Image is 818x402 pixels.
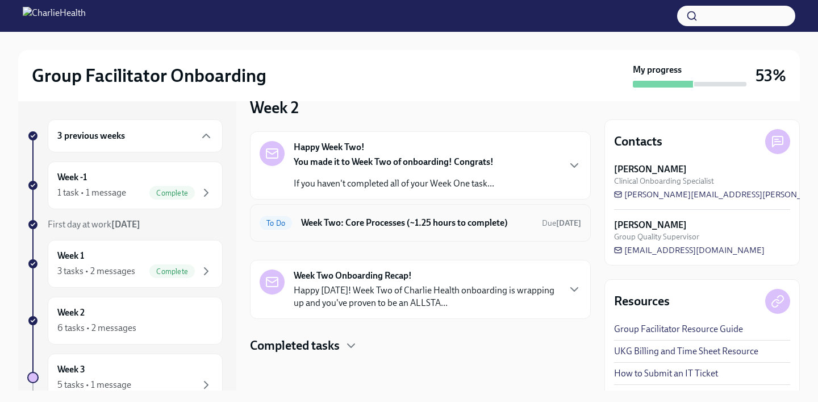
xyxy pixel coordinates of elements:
[633,64,682,76] strong: My progress
[614,323,743,335] a: Group Facilitator Resource Guide
[614,163,687,176] strong: [PERSON_NAME]
[48,119,223,152] div: 3 previous weeks
[111,219,140,230] strong: [DATE]
[614,367,718,380] a: How to Submit an IT Ticket
[250,337,340,354] h4: Completed tasks
[27,297,223,345] a: Week 26 tasks • 2 messages
[57,187,126,199] div: 1 task • 1 message
[250,97,299,118] h3: Week 2
[27,161,223,209] a: Week -11 task • 1 messageComplete
[614,293,670,310] h4: Resources
[149,267,195,276] span: Complete
[294,156,494,167] strong: You made it to Week Two of onboarding! Congrats!
[542,218,581,228] span: Due
[57,379,131,391] div: 5 tasks • 1 message
[27,218,223,231] a: First day at work[DATE]
[57,265,135,277] div: 3 tasks • 2 messages
[294,270,412,282] strong: Week Two Onboarding Recap!
[260,219,292,227] span: To Do
[57,363,85,376] h6: Week 3
[57,130,125,142] h6: 3 previous weeks
[294,177,494,190] p: If you haven't completed all of your Week One task...
[556,218,581,228] strong: [DATE]
[614,231,699,242] span: Group Quality Supervisor
[294,284,558,309] p: Happy [DATE]! Week Two of Charlie Health onboarding is wrapping up and you've proven to be an ALL...
[57,322,136,334] div: 6 tasks • 2 messages
[149,189,195,197] span: Complete
[250,337,591,354] div: Completed tasks
[23,7,86,25] img: CharlieHealth
[614,345,758,358] a: UKG Billing and Time Sheet Resource
[542,218,581,229] span: October 6th, 2025 10:00
[260,214,581,232] a: To DoWeek Two: Core Processes (~1.25 hours to complete)Due[DATE]
[27,354,223,401] a: Week 35 tasks • 1 message
[301,217,533,229] h6: Week Two: Core Processes (~1.25 hours to complete)
[614,133,662,150] h4: Contacts
[294,141,365,154] strong: Happy Week Two!
[614,176,714,187] span: Clinical Onboarding Specialist
[27,240,223,288] a: Week 13 tasks • 2 messagesComplete
[48,219,140,230] span: First day at work
[614,244,765,256] a: [EMAIL_ADDRESS][DOMAIN_NAME]
[614,389,712,402] a: GF Onboarding Checklist
[57,306,85,319] h6: Week 2
[57,171,87,184] h6: Week -1
[756,65,786,86] h3: 53%
[32,64,266,87] h2: Group Facilitator Onboarding
[614,219,687,231] strong: [PERSON_NAME]
[57,250,84,262] h6: Week 1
